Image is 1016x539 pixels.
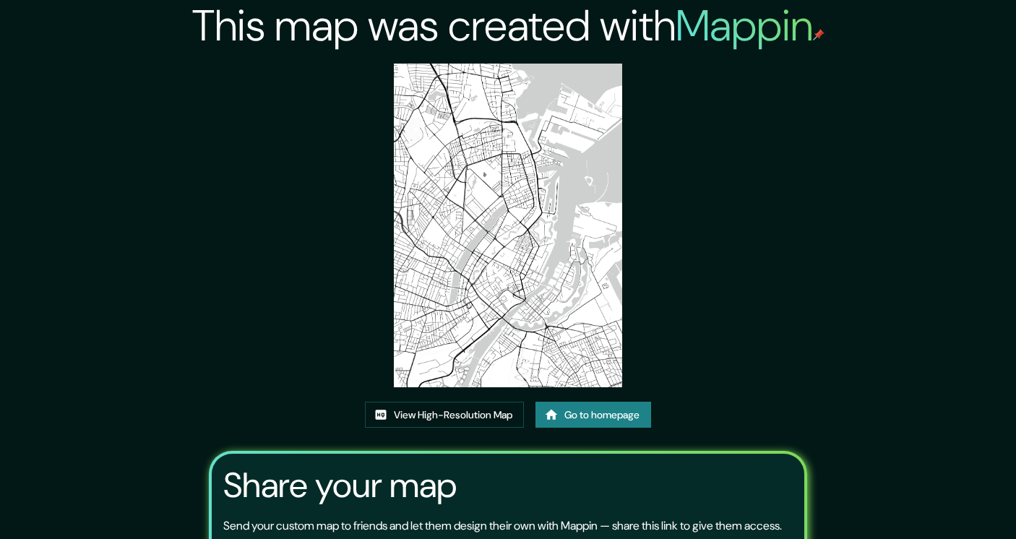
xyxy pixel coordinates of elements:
img: created-map [394,64,622,387]
h3: Share your map [223,465,457,506]
a: Go to homepage [535,402,651,428]
img: mappin-pin [813,29,825,40]
a: View High-Resolution Map [365,402,524,428]
p: Send your custom map to friends and let them design their own with Mappin — share this link to gi... [223,517,782,535]
iframe: Help widget launcher [887,483,1000,523]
